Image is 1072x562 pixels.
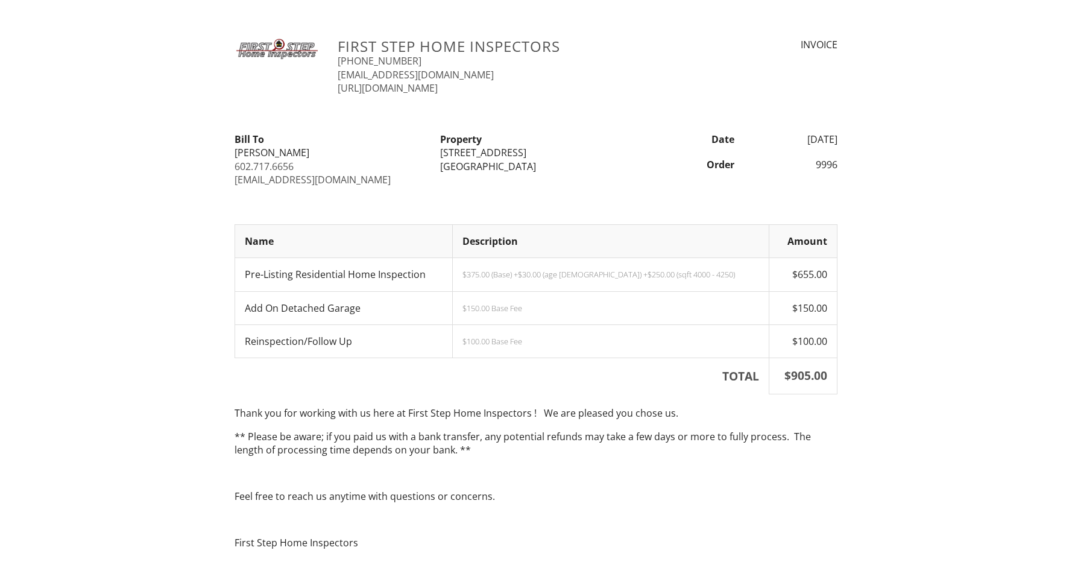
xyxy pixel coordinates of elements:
p: ** Please be aware; if you paid us with a bank transfer, any potential refunds may take a few day... [235,430,837,457]
h3: First Step Home Inspectors [338,38,683,54]
div: INVOICE [698,38,837,51]
div: Order [639,158,742,171]
a: [EMAIL_ADDRESS][DOMAIN_NAME] [338,68,494,81]
th: Amount [769,224,837,257]
td: Reinspection/Follow Up [235,324,453,358]
p: Thank you for working with us here at First Step Home Inspectors ! We are pleased you chose us. [235,406,837,420]
th: Name [235,224,453,257]
td: $150.00 [769,291,837,324]
div: 9996 [742,158,845,171]
div: [GEOGRAPHIC_DATA] [440,160,631,173]
a: [PHONE_NUMBER] [338,54,421,68]
th: Description [452,224,769,257]
a: 602.717.6656 [235,160,294,173]
td: $100.00 [769,324,837,358]
div: [STREET_ADDRESS] [440,146,631,159]
p: First Step Home Inspectors [235,536,837,549]
div: $100.00 Base Fee [462,336,760,346]
div: Date [639,133,742,146]
a: [URL][DOMAIN_NAME] [338,81,438,95]
div: [PERSON_NAME] [235,146,426,159]
th: $905.00 [769,358,837,394]
img: FSHI_2010_Logo_%28Best%29.jpg [235,38,323,60]
strong: Property [440,133,482,146]
strong: Bill To [235,133,264,146]
p: Feel free to reach us anytime with questions or concerns. [235,490,837,503]
div: [DATE] [742,133,845,146]
div: $150.00 Base Fee [462,303,760,313]
td: $655.00 [769,258,837,291]
td: Add On Detached Garage [235,291,453,324]
a: [EMAIL_ADDRESS][DOMAIN_NAME] [235,173,391,186]
th: TOTAL [235,358,769,394]
div: $375.00 (Base) +$30.00 (age [DEMOGRAPHIC_DATA]) +$250.00 (sqft 4000 - 4250) [462,270,760,279]
td: Pre-Listing Residential Home Inspection [235,258,453,291]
